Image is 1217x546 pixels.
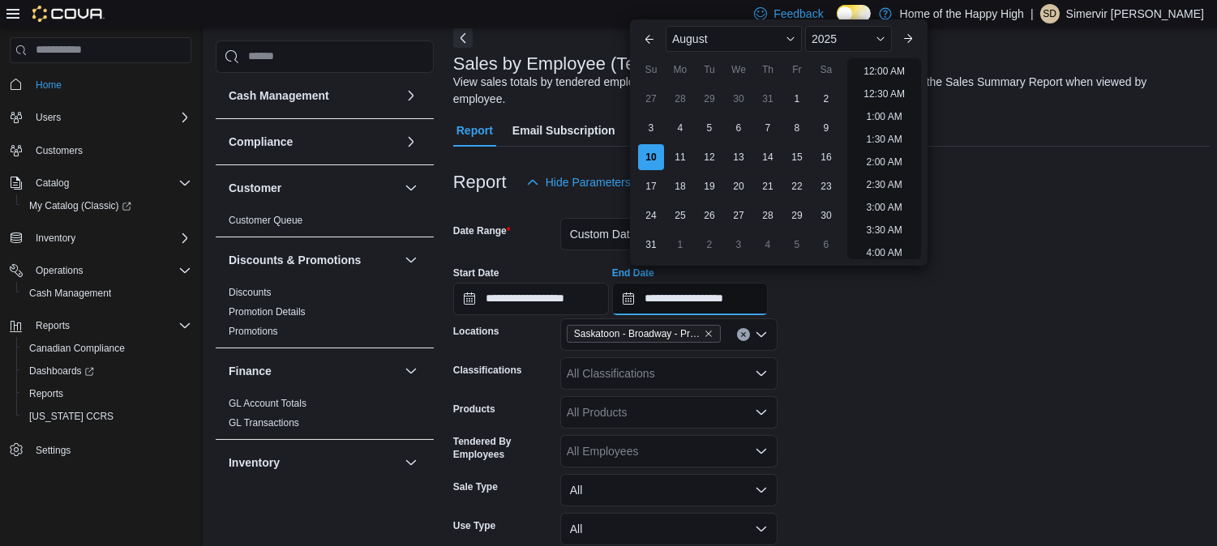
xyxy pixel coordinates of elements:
div: day-10 [638,144,664,170]
button: Open list of options [755,367,768,380]
span: Promotions [229,325,278,338]
span: Home [29,75,191,95]
span: Saskatoon - Broadway - Prairie Records [567,325,721,343]
span: August [672,32,708,45]
span: Reports [36,319,70,332]
span: Cash Management [23,284,191,303]
span: Reports [23,384,191,403]
p: Simervir [PERSON_NAME] [1066,4,1204,23]
ul: Time [847,58,921,259]
h3: Finance [229,363,272,379]
a: Cash Management [23,284,118,303]
div: day-9 [813,115,839,141]
span: Canadian Compliance [29,342,125,355]
div: day-5 [784,232,810,258]
span: Discounts [229,286,272,299]
img: Cova [32,6,105,22]
button: Operations [29,261,90,280]
span: Dashboards [29,365,94,378]
button: Custom Date [560,218,778,250]
div: day-26 [696,203,722,228]
div: day-23 [813,173,839,199]
a: Home [29,75,68,95]
button: Finance [401,361,421,381]
div: day-31 [755,86,781,112]
button: Users [3,106,198,129]
span: Cash Management [29,287,111,300]
li: 1:30 AM [860,130,909,149]
a: My Catalog (Classic) [16,194,198,217]
span: 2025 [812,32,837,45]
div: day-1 [784,86,810,112]
label: End Date [612,267,654,279]
span: Saskatoon - Broadway - Prairie Records [574,326,701,342]
span: Email Subscription [512,114,615,147]
h3: Compliance [229,134,293,150]
span: GL Transactions [229,416,299,429]
button: Catalog [3,172,198,194]
a: My Catalog (Classic) [23,196,138,215]
div: day-16 [813,144,839,170]
div: Discounts & Promotions [216,283,434,348]
div: Th [755,57,781,83]
div: day-7 [755,115,781,141]
div: day-29 [696,86,722,112]
span: Washington CCRS [23,407,191,426]
li: 1:00 AM [860,107,909,126]
span: Users [36,111,61,124]
button: Open list of options [755,328,768,341]
div: day-3 [638,115,664,141]
div: day-1 [667,232,693,258]
button: Users [29,108,67,127]
h3: Report [453,173,507,192]
li: 2:30 AM [860,175,909,194]
span: Dashboards [23,361,191,381]
a: Dashboards [23,361,101,381]
div: day-2 [813,86,839,112]
div: day-14 [755,144,781,170]
button: Inventory [401,453,421,472]
nav: Complex example [10,66,191,504]
div: day-21 [755,173,781,199]
button: Home [3,73,198,96]
button: Inventory [29,228,82,248]
label: Use Type [453,519,495,532]
span: Reports [29,316,191,335]
span: Settings [36,444,71,457]
div: Button. Open the year selector. 2025 is currently selected. [805,26,892,52]
div: day-30 [813,203,839,228]
button: Cash Management [229,87,398,104]
button: All [560,474,778,506]
button: All [560,513,778,545]
div: Simervir Dhillon [1040,4,1060,23]
div: day-30 [726,86,752,112]
div: day-11 [667,144,693,170]
li: 3:00 AM [860,198,909,217]
button: Discounts & Promotions [229,252,398,268]
span: Customers [29,140,191,160]
span: Canadian Compliance [23,339,191,358]
li: 12:00 AM [857,62,911,81]
div: day-18 [667,173,693,199]
button: Settings [3,437,198,461]
span: Report [456,114,493,147]
span: Feedback [773,6,823,22]
button: Finance [229,363,398,379]
button: Open list of options [755,445,768,458]
label: Tendered By Employees [453,435,554,461]
a: Settings [29,441,77,460]
p: | [1031,4,1034,23]
button: [US_STATE] CCRS [16,405,198,428]
button: Reports [29,316,76,335]
label: Start Date [453,267,499,279]
a: Dashboards [16,360,198,382]
div: Su [638,57,664,83]
a: Promotions [229,326,278,337]
li: 2:00 AM [860,152,909,172]
div: day-4 [667,115,693,141]
span: Home [36,79,62,92]
span: GL Account Totals [229,397,306,410]
button: Hide Parameters [520,166,637,198]
div: day-27 [726,203,752,228]
div: day-3 [726,232,752,258]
